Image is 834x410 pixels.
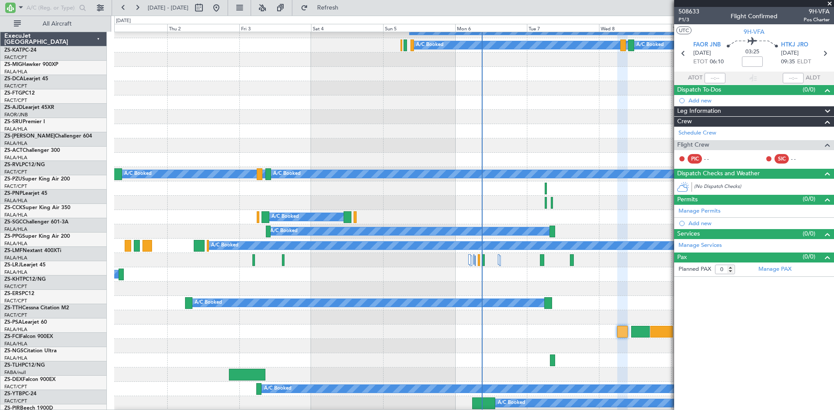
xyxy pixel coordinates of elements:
[677,140,709,150] span: Flight Crew
[4,334,20,339] span: ZS-FCI
[211,239,238,252] div: A/C Booked
[4,162,22,167] span: ZS-RVL
[599,24,671,32] div: Wed 8
[4,320,47,325] a: ZS-PSALearjet 60
[416,39,443,52] div: A/C Booked
[806,74,820,82] span: ALDT
[4,234,22,239] span: ZS-PPG
[677,85,721,95] span: Dispatch To-Dos
[4,76,23,82] span: ZS-DCA
[239,24,311,32] div: Fri 3
[4,283,27,290] a: FACT/CPT
[636,39,664,52] div: A/C Booked
[167,24,239,32] div: Thu 2
[4,54,27,61] a: FACT/CPT
[774,154,789,164] div: SIC
[4,305,69,311] a: ZS-TTHCessna Citation M2
[705,73,725,83] input: --:--
[678,16,699,23] span: P1/3
[803,252,815,261] span: (0/0)
[797,58,811,66] span: ELDT
[4,197,27,204] a: FALA/HLA
[694,183,834,192] div: (No Dispatch Checks)
[4,91,22,96] span: ZS-FTG
[677,106,721,116] span: Leg Information
[4,105,23,110] span: ZS-AJD
[688,74,702,82] span: ATOT
[4,348,56,354] a: ZS-NGSCitation Ultra
[195,296,222,309] div: A/C Booked
[4,363,45,368] a: ZS-TLHPC12/NG
[4,119,45,125] a: ZS-SRUPremier I
[671,24,743,32] div: Thu 9
[4,177,70,182] a: ZS-PZUSuper King Air 200
[693,41,721,49] span: FAOR JNB
[4,220,69,225] a: ZS-SGCChallenger 601-3A
[758,265,791,274] a: Manage PAX
[4,126,27,132] a: FALA/HLA
[4,391,22,397] span: ZS-YTB
[4,384,27,390] a: FACT/CPT
[4,119,23,125] span: ZS-SRU
[4,83,27,89] a: FACT/CPT
[4,48,22,53] span: ZS-KAT
[4,177,22,182] span: ZS-PZU
[4,320,22,325] span: ZS-PSA
[693,58,708,66] span: ETOT
[527,24,599,32] div: Tue 7
[23,21,92,27] span: All Aircraft
[4,240,27,247] a: FALA/HLA
[4,262,46,268] a: ZS-LRJLearjet 45
[803,229,815,238] span: (0/0)
[148,4,189,12] span: [DATE] - [DATE]
[498,397,525,410] div: A/C Booked
[677,195,698,205] span: Permits
[4,212,27,218] a: FALA/HLA
[688,97,830,104] div: Add new
[4,148,60,153] a: ZS-ACTChallenger 300
[4,341,27,347] a: FALA/HLA
[383,24,455,32] div: Sun 5
[678,129,716,138] a: Schedule Crew
[4,348,23,354] span: ZS-NGS
[4,291,34,296] a: ZS-ERSPC12
[95,24,167,32] div: Wed 1
[803,85,815,94] span: (0/0)
[4,205,70,210] a: ZS-CCKSuper King Air 350
[455,24,527,32] div: Mon 6
[781,41,808,49] span: HTKJ JRO
[4,62,22,67] span: ZS-MIG
[4,91,35,96] a: ZS-FTGPC12
[4,398,27,404] a: FACT/CPT
[4,62,58,67] a: ZS-MIGHawker 900XP
[4,326,27,333] a: FALA/HLA
[271,210,299,223] div: A/C Booked
[4,97,27,104] a: FACT/CPT
[297,1,349,15] button: Refresh
[678,7,699,16] span: 508633
[731,12,778,21] div: Flight Confirmed
[4,69,27,75] a: FALA/HLA
[264,382,291,395] div: A/C Booked
[4,377,56,382] a: ZS-DEXFalcon 900EX
[26,1,76,14] input: A/C (Reg. or Type)
[124,167,152,180] div: A/C Booked
[4,226,27,233] a: FALA/HLA
[4,205,23,210] span: ZS-CCK
[791,155,811,163] div: - -
[677,169,760,179] span: Dispatch Checks and Weather
[4,305,22,311] span: ZS-TTH
[270,225,298,238] div: A/C Booked
[4,377,23,382] span: ZS-DEX
[804,16,830,23] span: Pos Charter
[4,248,61,253] a: ZS-LMFNextant 400XTi
[4,298,27,304] a: FACT/CPT
[4,312,27,318] a: FACT/CPT
[4,248,23,253] span: ZS-LMF
[4,262,21,268] span: ZS-LRJ
[4,134,92,139] a: ZS-[PERSON_NAME]Challenger 604
[4,76,48,82] a: ZS-DCALearjet 45
[677,253,687,262] span: Pax
[4,369,26,376] a: FABA/null
[677,229,700,239] span: Services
